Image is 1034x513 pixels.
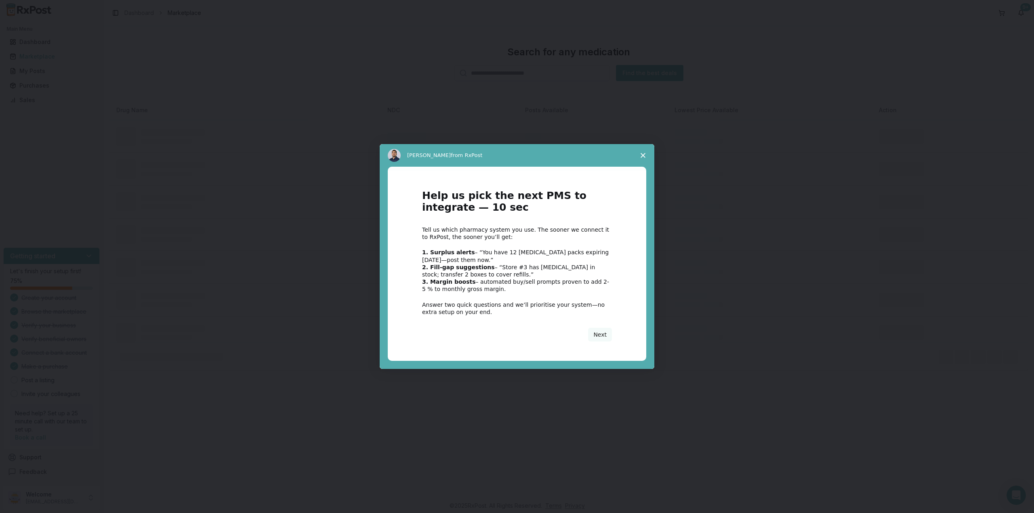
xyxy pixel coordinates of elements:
b: 2. Fill-gap suggestions [422,264,495,270]
b: 1. Surplus alerts [422,249,475,255]
div: Answer two quick questions and we’ll prioritise your system—no extra setup on your end. [422,301,612,316]
span: from RxPost [451,152,482,158]
h1: Help us pick the next PMS to integrate — 10 sec [422,190,612,218]
span: [PERSON_NAME] [407,152,451,158]
div: Tell us which pharmacy system you use. The sooner we connect it to RxPost, the sooner you’ll get: [422,226,612,241]
div: – “Store #3 has [MEDICAL_DATA] in stock; transfer 2 boxes to cover refills.” [422,264,612,278]
span: Close survey [632,144,654,167]
button: Next [588,328,612,341]
b: 3. Margin boosts [422,278,476,285]
img: Profile image for Manuel [388,149,401,162]
div: – automated buy/sell prompts proven to add 2-5 % to monthly gross margin. [422,278,612,293]
div: – “You have 12 [MEDICAL_DATA] packs expiring [DATE]—post them now.” [422,249,612,263]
